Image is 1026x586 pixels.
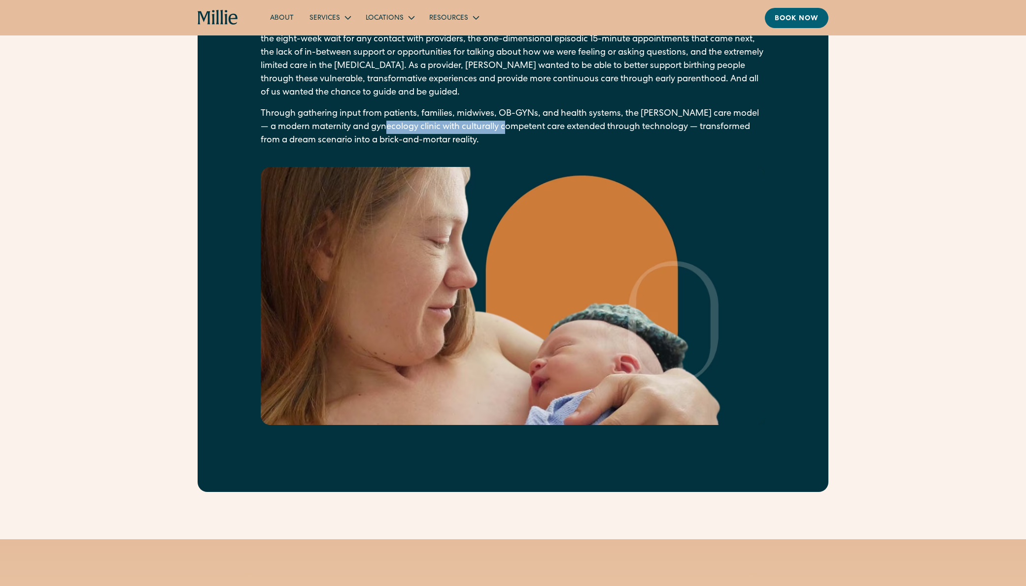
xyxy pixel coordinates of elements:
p: Through gathering input from patients, families, midwives, OB-GYNs, and health systems, the [PERS... [261,107,765,147]
p: From very early on, we knew that instead of just being another telemedicine platform or app, we w... [261,6,765,99]
div: Locations [366,13,404,24]
img: Mother holding her newborn baby skin-to-skin, sharing a peaceful moment after birth, with a warm ... [261,167,765,425]
div: Resources [429,13,468,24]
div: Resources [421,9,486,26]
a: About [262,9,302,26]
div: Book now [775,14,819,24]
a: home [198,10,239,26]
div: Services [302,9,358,26]
a: Book now [765,8,828,28]
div: Services [309,13,340,24]
div: Locations [358,9,421,26]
